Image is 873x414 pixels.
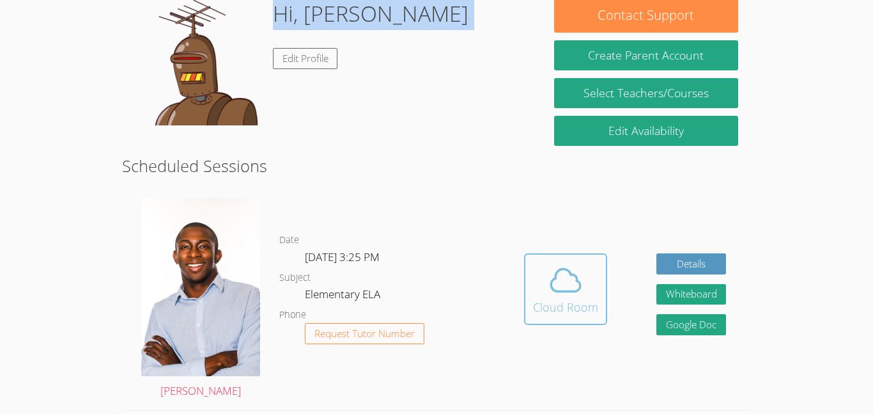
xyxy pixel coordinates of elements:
button: Create Parent Account [554,40,738,70]
span: [DATE] 3:25 PM [305,250,380,264]
h2: Scheduled Sessions [122,154,751,178]
a: [PERSON_NAME] [141,198,260,401]
dt: Phone [279,307,306,323]
a: Edit Profile [273,48,338,69]
button: Whiteboard [656,284,727,305]
button: Request Tutor Number [305,323,424,344]
span: Request Tutor Number [314,329,415,338]
dt: Date [279,232,299,248]
a: Select Teachers/Courses [554,78,738,108]
dd: Elementary ELA [305,285,383,307]
a: Edit Availability [554,116,738,146]
div: Cloud Room [533,298,598,316]
a: Details [656,253,727,275]
button: Cloud Room [524,253,607,325]
img: avatar.png [141,198,260,376]
dt: Subject [279,270,311,286]
a: Google Doc [656,314,727,335]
